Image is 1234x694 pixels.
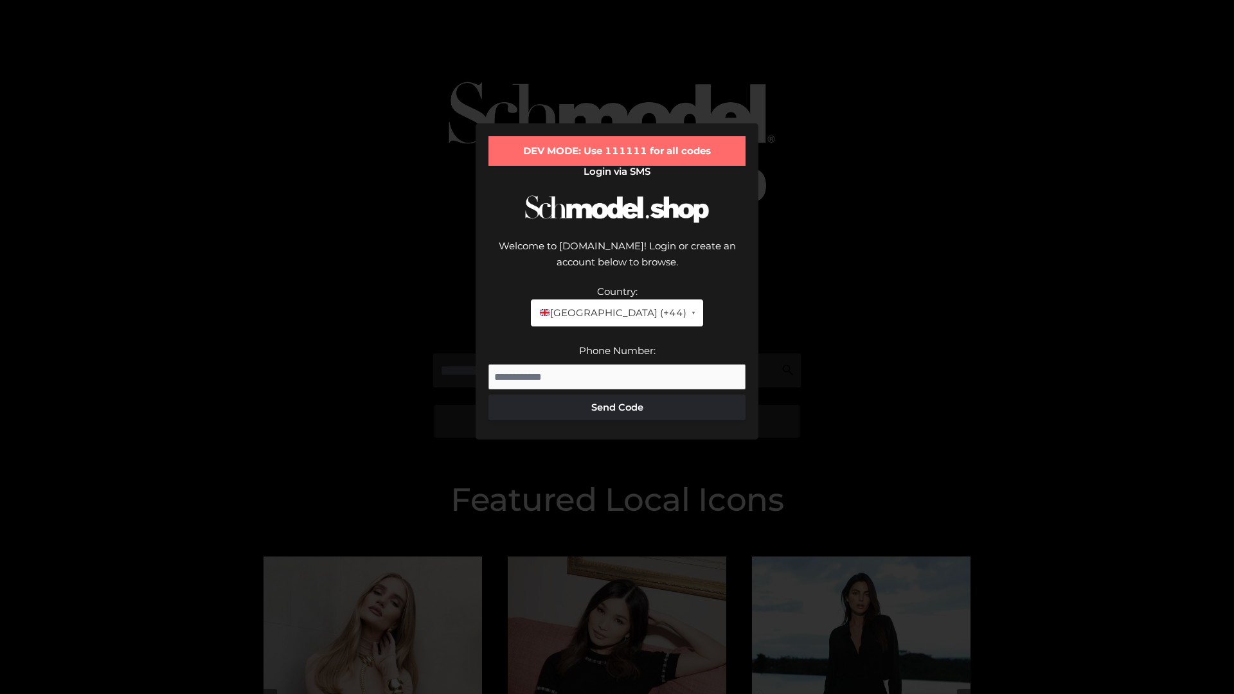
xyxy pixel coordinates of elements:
h2: Login via SMS [488,166,746,177]
label: Country: [597,285,638,298]
span: [GEOGRAPHIC_DATA] (+44) [539,305,686,321]
div: Welcome to [DOMAIN_NAME]! Login or create an account below to browse. [488,238,746,283]
div: DEV MODE: Use 111111 for all codes [488,136,746,166]
img: Schmodel Logo [521,184,713,235]
label: Phone Number: [579,344,656,357]
button: Send Code [488,395,746,420]
img: 🇬🇧 [540,308,550,317]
